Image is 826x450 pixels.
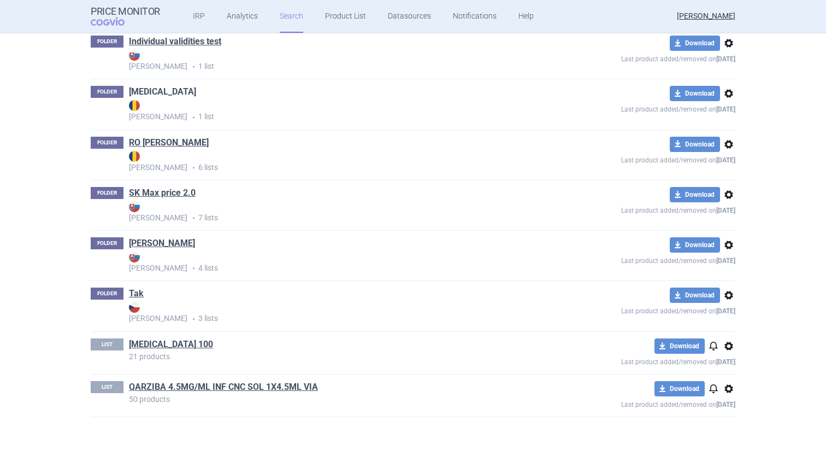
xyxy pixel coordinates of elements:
[129,151,542,172] strong: [PERSON_NAME]
[716,207,735,214] strong: [DATE]
[91,86,123,98] p: FOLDER
[129,151,140,162] img: RO
[129,137,209,151] h1: RO max price
[129,288,144,302] h1: Tak
[187,314,198,325] i: •
[670,237,720,253] button: Download
[129,201,140,212] img: SK
[129,86,196,100] h1: Jardiance
[129,187,196,201] h1: SK Max price 2.0
[91,17,140,26] span: COGVIO
[91,288,123,300] p: FOLDER
[187,61,198,72] i: •
[716,156,735,164] strong: [DATE]
[542,253,735,266] p: Last product added/removed on
[129,187,196,199] a: SK Max price 2.0
[91,6,160,27] a: Price MonitorCOGVIO
[670,187,720,202] button: Download
[129,237,195,252] h1: SK price
[129,302,542,323] strong: [PERSON_NAME]
[716,106,735,113] strong: [DATE]
[129,302,140,313] img: CZ
[542,202,735,216] p: Last product added/removed on
[129,353,542,360] p: 21 products
[129,338,213,353] h1: Januvia 100
[129,252,542,274] p: 4 lists
[129,100,140,111] img: RO
[129,201,542,222] strong: [PERSON_NAME]
[129,36,221,50] h1: Individual validities test
[542,152,735,166] p: Last product added/removed on
[716,358,735,366] strong: [DATE]
[129,302,542,324] p: 3 lists
[654,381,705,396] button: Download
[716,401,735,408] strong: [DATE]
[542,354,735,367] p: Last product added/removed on
[91,237,123,249] p: FOLDER
[187,263,198,274] i: •
[654,338,705,354] button: Download
[129,288,144,300] a: Tak
[187,112,198,123] i: •
[670,86,720,101] button: Download
[129,151,542,173] p: 6 lists
[542,51,735,65] p: Last product added/removed on
[129,86,196,98] a: [MEDICAL_DATA]
[129,237,195,249] a: [PERSON_NAME]
[129,252,140,262] img: SK
[129,50,542,71] strong: [PERSON_NAME]
[91,187,123,199] p: FOLDER
[670,36,720,51] button: Download
[187,162,198,173] i: •
[129,381,318,393] a: QARZIBA 4.5MG/ML INF CNC SOL 1X4.5ML VIA
[716,307,735,315] strong: [DATE]
[670,137,720,152] button: Download
[129,36,221,48] a: Individual validities test
[91,36,123,48] p: FOLDER
[129,50,542,72] p: 1 list
[129,100,542,121] strong: [PERSON_NAME]
[716,55,735,63] strong: [DATE]
[129,395,542,403] p: 50 products
[716,257,735,265] strong: [DATE]
[542,396,735,410] p: Last product added/removed on
[91,381,123,393] p: LIST
[542,101,735,115] p: Last product added/removed on
[542,303,735,317] p: Last product added/removed on
[129,338,213,350] a: [MEDICAL_DATA] 100
[129,100,542,122] p: 1 list
[129,381,318,395] h1: QARZIBA 4.5MG/ML INF CNC SOL 1X4.5ML VIA
[91,6,160,17] strong: Price Monitor
[129,50,140,61] img: SK
[91,338,123,350] p: LIST
[129,137,209,149] a: RO [PERSON_NAME]
[187,213,198,224] i: •
[129,201,542,224] p: 7 lists
[129,252,542,272] strong: [PERSON_NAME]
[670,288,720,303] button: Download
[91,137,123,149] p: FOLDER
